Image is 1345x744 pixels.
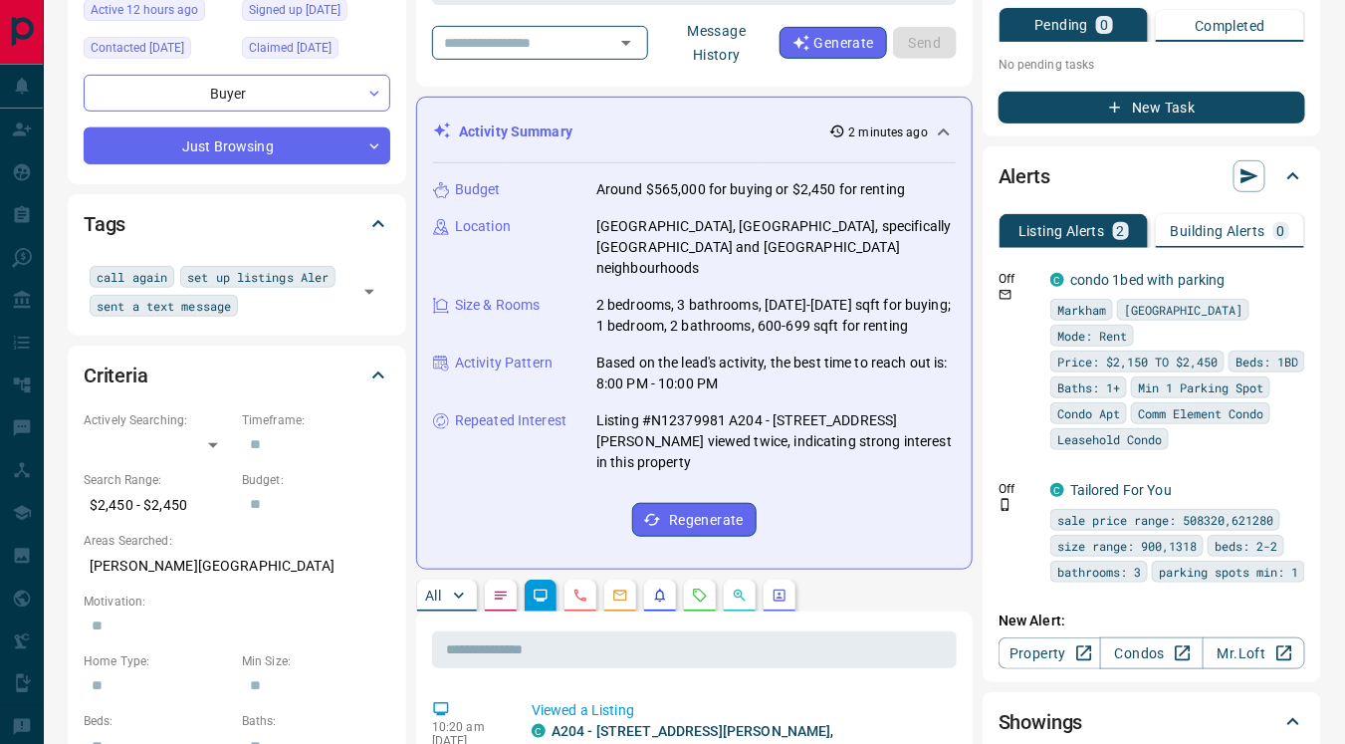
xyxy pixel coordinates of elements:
[849,124,928,141] p: 2 minutes ago
[1235,352,1298,372] span: Beds: 1BD
[1159,562,1298,582] span: parking spots min: 1
[187,267,329,287] span: set up listings Aler
[999,706,1083,738] h2: Showings
[532,700,949,721] p: Viewed a Listing
[1203,637,1305,669] a: Mr.Loft
[552,723,831,739] a: A204 - [STREET_ADDRESS][PERSON_NAME]
[1057,536,1197,556] span: size range: 900,1318
[596,179,905,200] p: Around $565,000 for buying or $2,450 for renting
[84,471,232,489] p: Search Range:
[459,122,572,142] p: Activity Summary
[455,216,511,237] p: Location
[249,38,332,58] span: Claimed [DATE]
[999,152,1305,200] div: Alerts
[242,712,390,730] p: Baths:
[91,38,184,58] span: Contacted [DATE]
[632,503,757,537] button: Regenerate
[84,37,232,65] div: Wed Jun 04 2025
[533,588,549,604] svg: Lead Browsing Activity
[1138,377,1263,397] span: Min 1 Parking Spot
[1100,637,1203,669] a: Condos
[455,353,553,373] p: Activity Pattern
[432,720,502,734] p: 10:20 am
[1057,300,1106,320] span: Markham
[84,208,125,240] h2: Tags
[1050,483,1064,497] div: condos.ca
[999,160,1050,192] h2: Alerts
[999,498,1012,512] svg: Push Notification Only
[455,410,566,431] p: Repeated Interest
[732,588,748,604] svg: Opportunities
[97,267,167,287] span: call again
[355,278,383,306] button: Open
[999,50,1305,80] p: No pending tasks
[1057,562,1141,582] span: bathrooms: 3
[596,216,956,279] p: [GEOGRAPHIC_DATA], [GEOGRAPHIC_DATA], specifically [GEOGRAPHIC_DATA] and [GEOGRAPHIC_DATA] neighb...
[692,588,708,604] svg: Requests
[1050,273,1064,287] div: condos.ca
[1057,429,1162,449] span: Leasehold Condo
[532,724,546,738] div: condos.ca
[612,588,628,604] svg: Emails
[596,295,956,337] p: 2 bedrooms, 3 bathrooms, [DATE]-[DATE] sqft for buying; 1 bedroom, 2 bathrooms, 600-699 sqft for ...
[572,588,588,604] svg: Calls
[1057,510,1273,530] span: sale price range: 508320,621280
[1100,18,1108,32] p: 0
[84,652,232,670] p: Home Type:
[999,92,1305,124] button: New Task
[772,588,787,604] svg: Agent Actions
[1277,224,1285,238] p: 0
[84,411,232,429] p: Actively Searching:
[493,588,509,604] svg: Notes
[425,589,441,603] p: All
[654,15,780,71] button: Message History
[1117,224,1125,238] p: 2
[652,588,668,604] svg: Listing Alerts
[1057,403,1120,423] span: Condo Apt
[242,471,390,489] p: Budget:
[999,480,1038,498] p: Off
[84,593,390,611] p: Motivation:
[84,360,148,391] h2: Criteria
[1070,482,1172,498] a: Tailored For You
[1070,272,1226,288] a: condo 1bed with parking
[1124,300,1242,320] span: [GEOGRAPHIC_DATA]
[1195,19,1265,33] p: Completed
[84,75,390,112] div: Buyer
[596,353,956,394] p: Based on the lead's activity, the best time to reach out is: 8:00 PM - 10:00 PM
[1034,18,1088,32] p: Pending
[84,200,390,248] div: Tags
[596,410,956,473] p: Listing #N12379981 A204 - [STREET_ADDRESS][PERSON_NAME] viewed twice, indicating strong interest ...
[999,288,1012,302] svg: Email
[84,489,232,522] p: $2,450 - $2,450
[242,652,390,670] p: Min Size:
[1057,377,1120,397] span: Baths: 1+
[1018,224,1105,238] p: Listing Alerts
[97,296,231,316] span: sent a text message
[242,37,390,65] div: Tue Jun 03 2025
[999,270,1038,288] p: Off
[84,127,390,164] div: Just Browsing
[999,637,1101,669] a: Property
[1057,326,1127,346] span: Mode: Rent
[84,550,390,583] p: [PERSON_NAME][GEOGRAPHIC_DATA]
[242,411,390,429] p: Timeframe:
[1171,224,1265,238] p: Building Alerts
[999,611,1305,631] p: New Alert:
[1138,403,1263,423] span: Comm Element Condo
[84,352,390,399] div: Criteria
[455,295,541,316] p: Size & Rooms
[612,29,640,57] button: Open
[433,114,956,150] div: Activity Summary2 minutes ago
[455,179,501,200] p: Budget
[84,712,232,730] p: Beds:
[1057,352,1218,372] span: Price: $2,150 TO $2,450
[780,27,887,59] button: Generate
[84,532,390,550] p: Areas Searched:
[1215,536,1277,556] span: beds: 2-2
